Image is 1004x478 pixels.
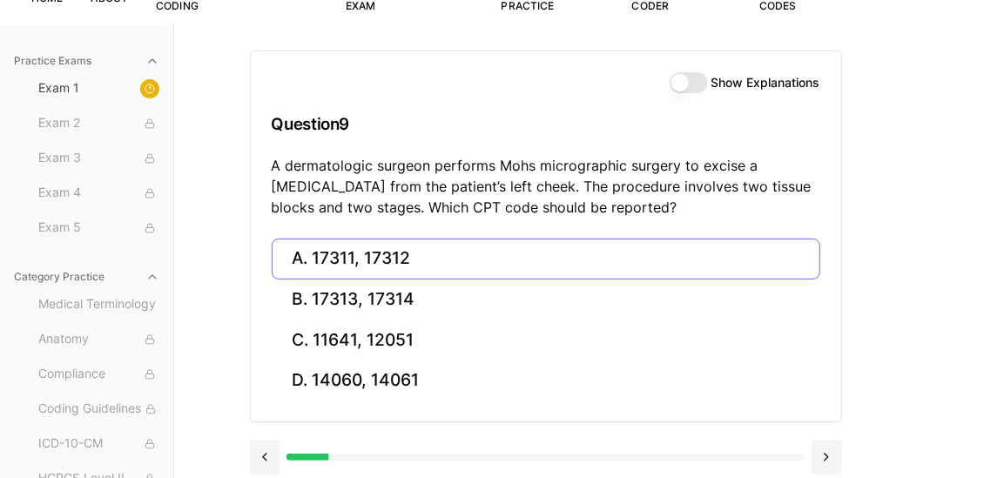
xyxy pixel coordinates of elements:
span: Exam 5 [38,219,159,238]
button: Medical Terminology [31,291,166,319]
span: Exam 2 [38,114,159,133]
span: Compliance [38,365,159,384]
button: ICD-10-CM [31,430,166,458]
button: D. 14060, 14061 [272,360,820,401]
button: Exam 4 [31,179,166,207]
button: Category Practice [7,263,166,291]
span: Exam 3 [38,149,159,168]
span: ICD-10-CM [38,434,159,454]
label: Show Explanations [711,77,820,89]
button: Exam 3 [31,145,166,172]
button: Exam 1 [31,75,166,103]
button: Exam 2 [31,110,166,138]
span: Coding Guidelines [38,400,159,419]
button: Anatomy [31,326,166,353]
button: C. 11641, 12051 [272,320,820,360]
button: Exam 5 [31,214,166,242]
button: A. 17311, 17312 [272,239,820,279]
button: Practice Exams [7,47,166,75]
span: Anatomy [38,330,159,349]
button: B. 17313, 17314 [272,279,820,320]
button: Compliance [31,360,166,388]
span: Exam 4 [38,184,159,203]
h3: Question 9 [272,98,820,150]
p: A dermatologic surgeon performs Mohs micrographic surgery to excise a [MEDICAL_DATA] from the pat... [272,155,820,218]
button: Coding Guidelines [31,395,166,423]
span: Exam 1 [38,79,159,98]
span: Medical Terminology [38,295,159,314]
